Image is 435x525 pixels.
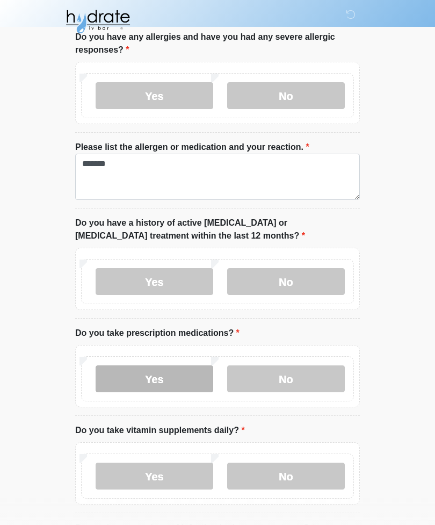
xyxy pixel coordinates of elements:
[75,141,309,154] label: Please list the allergen or medication and your reaction.
[75,424,245,437] label: Do you take vitamin supplements daily?
[64,8,131,35] img: Hydrate IV Bar - Fort Collins Logo
[96,365,213,392] label: Yes
[227,463,345,490] label: No
[75,217,360,242] label: Do you have a history of active [MEDICAL_DATA] or [MEDICAL_DATA] treatment within the last 12 mon...
[227,268,345,295] label: No
[96,82,213,109] label: Yes
[96,268,213,295] label: Yes
[96,463,213,490] label: Yes
[75,31,360,56] label: Do you have any allergies and have you had any severe allergic responses?
[227,365,345,392] label: No
[227,82,345,109] label: No
[75,327,240,340] label: Do you take prescription medications?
